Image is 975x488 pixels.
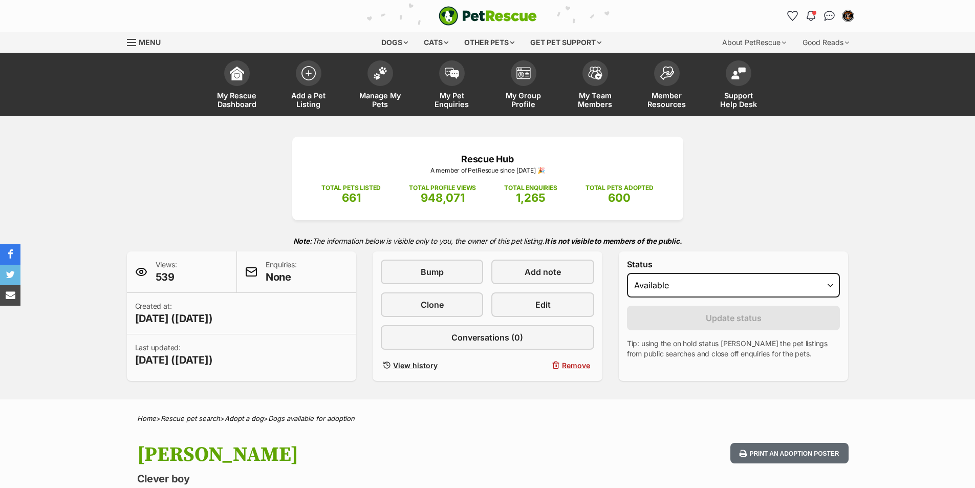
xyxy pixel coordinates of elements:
span: Bump [421,266,444,278]
p: A member of PetRescue since [DATE] 🎉 [308,166,668,175]
a: Menu [127,32,168,51]
p: TOTAL PROFILE VIEWS [409,183,476,193]
span: Add a Pet Listing [286,91,332,109]
a: Manage My Pets [344,55,416,116]
span: Remove [562,360,590,371]
img: Rescue Hub profile pic [843,11,853,21]
button: Update status [627,306,840,330]
a: Favourites [785,8,801,24]
button: My account [840,8,856,24]
div: Cats [417,32,456,53]
label: Status [627,260,840,269]
span: Menu [139,38,161,47]
a: Clone [381,292,483,317]
p: The information below is visible only to you, the owner of this pet listing. [127,230,849,251]
button: Remove [491,358,594,373]
a: Conversations (0) [381,325,594,350]
span: My Group Profile [501,91,547,109]
div: Get pet support [523,32,609,53]
p: Tip: using the on hold status [PERSON_NAME] the pet listings from public searches and close off e... [627,338,840,359]
div: > > > [112,415,864,422]
a: Conversations [821,8,838,24]
span: Add note [525,266,561,278]
button: Notifications [803,8,819,24]
a: Bump [381,260,483,284]
a: Add a Pet Listing [273,55,344,116]
p: Last updated: [135,343,213,367]
img: notifications-46538b983faf8c2785f20acdc204bb7945ddae34d4c08c2a6579f10ce5e182be.svg [807,11,815,21]
p: Clever boy [137,472,570,486]
div: About PetRescue [715,32,793,53]
ul: Account quick links [785,8,856,24]
span: Member Resources [644,91,690,109]
strong: Note: [293,237,312,245]
span: View history [393,360,438,371]
a: My Pet Enquiries [416,55,488,116]
span: Update status [706,312,762,324]
span: Conversations (0) [451,331,523,344]
img: chat-41dd97257d64d25036548639549fe6c8038ab92f7586957e7f3b1b290dea8141.svg [824,11,835,21]
p: TOTAL PETS LISTED [321,183,381,193]
span: 539 [156,270,177,284]
img: help-desk-icon-fdf02630f3aa405de69fd3d07c3f3aa587a6932b1a1747fa1d2bba05be0121f9.svg [731,67,746,79]
span: [DATE] ([DATE]) [135,311,213,326]
span: My Rescue Dashboard [214,91,260,109]
a: Edit [491,292,594,317]
div: Other pets [457,32,522,53]
img: dashboard-icon-eb2f2d2d3e046f16d808141f083e7271f6b2e854fb5c12c21221c1fb7104beca.svg [230,66,244,80]
span: None [266,270,297,284]
span: My Team Members [572,91,618,109]
img: team-members-icon-5396bd8760b3fe7c0b43da4ab00e1e3bb1a5d9ba89233759b79545d2d3fc5d0d.svg [588,67,602,80]
p: Rescue Hub [308,152,668,166]
span: [DATE] ([DATE]) [135,353,213,367]
span: Clone [421,299,444,311]
img: add-pet-listing-icon-0afa8454b4691262ce3f59096e99ab1cd57d4a30225e0717b998d2c9b9846f56.svg [301,66,316,80]
a: PetRescue [439,6,537,26]
a: Support Help Desk [703,55,774,116]
img: group-profile-icon-3fa3cf56718a62981997c0bc7e787c4b2cf8bcc04b72c1350f741eb67cf2f40e.svg [516,67,531,79]
a: Dogs available for adoption [268,414,355,422]
div: Good Reads [795,32,856,53]
a: My Group Profile [488,55,559,116]
h1: [PERSON_NAME] [137,443,570,466]
a: My Team Members [559,55,631,116]
a: My Rescue Dashboard [201,55,273,116]
a: Add note [491,260,594,284]
span: 1,265 [516,191,546,204]
img: member-resources-icon-8e73f808a243e03378d46382f2149f9095a855e16c252ad45f914b54edf8863c.svg [660,66,674,80]
img: logo-e224e6f780fb5917bec1dbf3a21bbac754714ae5b6737aabdf751b685950b380.svg [439,6,537,26]
strong: It is not visible to members of the public. [545,237,682,245]
div: Dogs [374,32,415,53]
span: Manage My Pets [357,91,403,109]
p: TOTAL ENQUIRIES [504,183,557,193]
p: TOTAL PETS ADOPTED [586,183,654,193]
span: Support Help Desk [716,91,762,109]
img: manage-my-pets-icon-02211641906a0b7f246fdf0571729dbe1e7629f14944591b6c1af311fb30b64b.svg [373,67,387,80]
button: Print an adoption poster [730,443,848,464]
span: 600 [608,191,631,204]
a: View history [381,358,483,373]
span: 948,071 [421,191,465,204]
a: Home [137,414,156,422]
span: Edit [535,299,551,311]
a: Adopt a dog [225,414,264,422]
p: Views: [156,260,177,284]
a: Member Resources [631,55,703,116]
img: pet-enquiries-icon-7e3ad2cf08bfb03b45e93fb7055b45f3efa6380592205ae92323e6603595dc1f.svg [445,68,459,79]
p: Enquiries: [266,260,297,284]
p: Created at: [135,301,213,326]
span: My Pet Enquiries [429,91,475,109]
a: Rescue pet search [161,414,220,422]
span: 661 [342,191,361,204]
